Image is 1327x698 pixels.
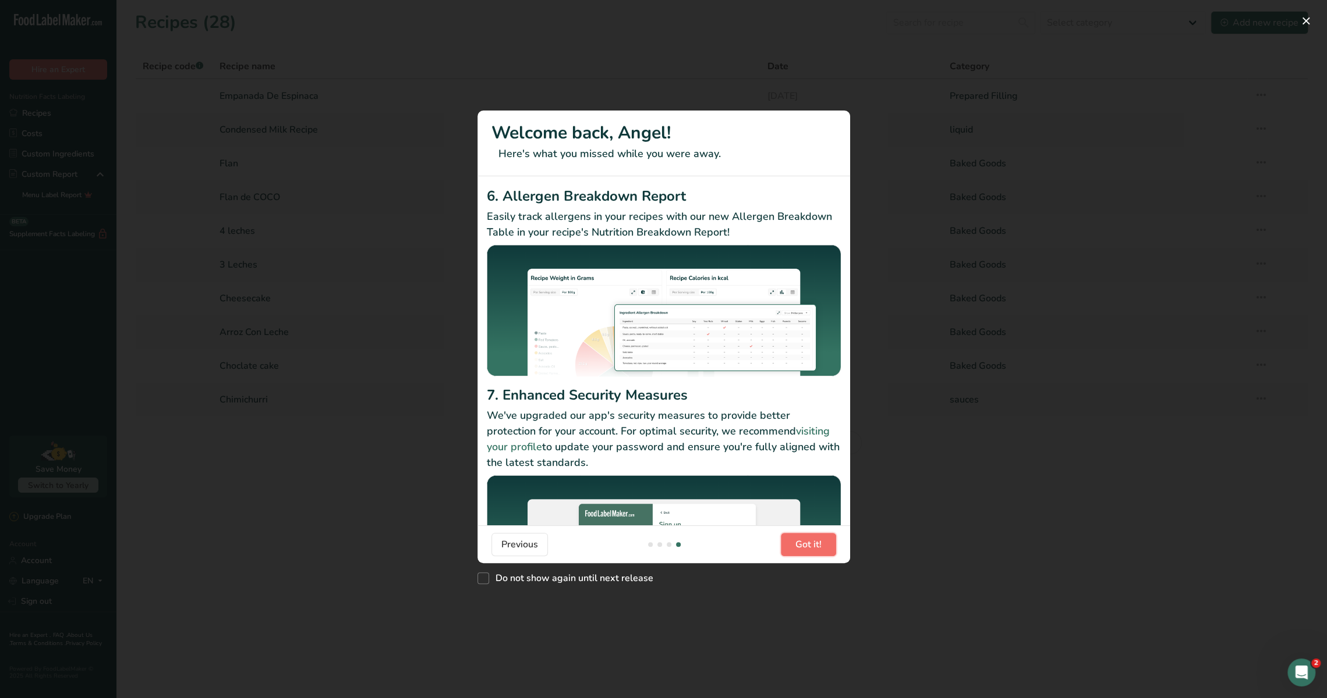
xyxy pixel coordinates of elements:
span: Do not show again until next release [489,572,653,584]
span: 2 [1311,658,1321,668]
span: Got it! [795,537,822,551]
p: We've upgraded our app's security measures to provide better protection for your account. For opt... [487,408,841,471]
button: Got it! [781,533,836,556]
p: Easily track allergens in your recipes with our new Allergen Breakdown Table in your recipe's Nut... [487,209,841,240]
iframe: Intercom live chat [1287,658,1315,686]
img: Allergen Breakdown Report [487,245,841,381]
p: Here's what you missed while you were away. [491,146,836,162]
h2: 6. Allergen Breakdown Report [487,186,841,206]
button: Previous [491,533,548,556]
img: Enhanced Security Measures [487,475,841,607]
h1: Welcome back, Angel! [491,120,836,146]
span: Previous [501,537,538,551]
h2: 7. Enhanced Security Measures [487,384,841,405]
